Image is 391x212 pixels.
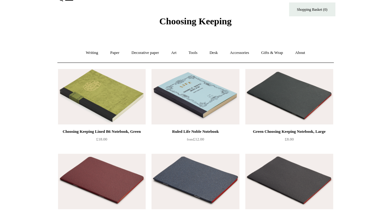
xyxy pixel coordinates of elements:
a: Shopping Basket (0) [289,2,335,16]
div: Ruled Life Noble Notebook [153,128,238,135]
span: Choosing Keeping [159,16,231,26]
a: Blue Choosing Keeping Notebook, Small Blue Choosing Keeping Notebook, Small [152,154,239,209]
span: £12.00 [187,137,204,141]
a: Red Choosing Keeping Notebook, Medium Red Choosing Keeping Notebook, Medium [58,154,146,209]
img: Blue Choosing Keeping Notebook, Small [152,154,239,209]
a: Tools [183,45,203,61]
a: Choosing Keeping [159,21,231,25]
div: Choosing Keeping Lined B6 Notebook, Green [60,128,144,135]
a: Green Choosing Keeping Notebook, Large £8.00 [245,128,333,153]
a: Black Choosing Keeping Notebook Black Choosing Keeping Notebook [245,154,333,209]
a: Choosing Keeping Lined B6 Notebook, Green £18.00 [58,128,146,153]
a: Ruled Life Noble Notebook from£12.00 [152,128,239,153]
a: Art [166,45,182,61]
div: Green Choosing Keeping Notebook, Large [247,128,331,135]
a: Paper [105,45,125,61]
a: Desk [204,45,223,61]
span: £18.00 [96,137,107,141]
img: Green Choosing Keeping Notebook, Large [245,69,333,124]
span: from [187,138,193,141]
img: Black Choosing Keeping Notebook [245,154,333,209]
img: Red Choosing Keeping Notebook, Medium [58,154,146,209]
a: Choosing Keeping Lined B6 Notebook, Green Choosing Keeping Lined B6 Notebook, Green [58,69,146,124]
a: Decorative paper [126,45,164,61]
a: Writing [80,45,104,61]
a: Accessories [224,45,255,61]
span: £8.00 [285,137,294,141]
a: About [289,45,311,61]
a: Green Choosing Keeping Notebook, Large Green Choosing Keeping Notebook, Large [245,69,333,124]
img: Ruled Life Noble Notebook [152,69,239,124]
a: Ruled Life Noble Notebook Ruled Life Noble Notebook [152,69,239,124]
img: Choosing Keeping Lined B6 Notebook, Green [58,69,146,124]
a: Gifts & Wrap [256,45,289,61]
